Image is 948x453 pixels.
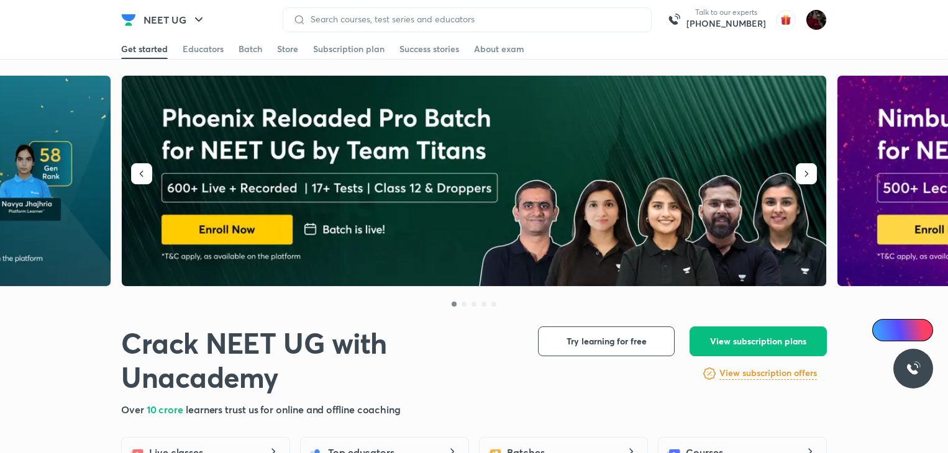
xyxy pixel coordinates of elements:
span: Over [121,403,147,416]
button: NEET UG [136,7,214,32]
h1: Crack NEET UG with Unacademy [121,326,518,395]
span: View subscription plans [710,335,806,348]
a: Subscription plan [313,39,385,59]
p: Talk to our experts [686,7,766,17]
span: 10 crore [147,403,186,416]
span: Ai Doubts [893,325,926,335]
div: Subscription plan [313,43,385,55]
a: Get started [121,39,168,59]
a: Store [277,39,298,59]
span: Try learning for free [567,335,647,348]
input: Search courses, test series and educators [306,14,641,24]
a: Batch [239,39,262,59]
img: Icon [880,325,890,335]
img: 🥰kashish🥰 Johari [806,9,827,30]
img: ttu [906,361,921,376]
div: Educators [183,43,224,55]
button: Try learning for free [538,326,675,356]
a: View subscription offers [719,366,817,381]
span: learners trust us for online and offline coaching [186,403,401,416]
div: Batch [239,43,262,55]
h6: View subscription offers [719,367,817,380]
img: Company Logo [121,12,136,27]
a: About exam [474,39,524,59]
div: Success stories [399,43,459,55]
a: Educators [183,39,224,59]
img: call-us [662,7,686,32]
button: View subscription plans [690,326,827,356]
a: Success stories [399,39,459,59]
div: Store [277,43,298,55]
div: About exam [474,43,524,55]
div: Get started [121,43,168,55]
img: avatar [776,10,796,30]
a: [PHONE_NUMBER] [686,17,766,30]
a: Ai Doubts [872,319,933,341]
